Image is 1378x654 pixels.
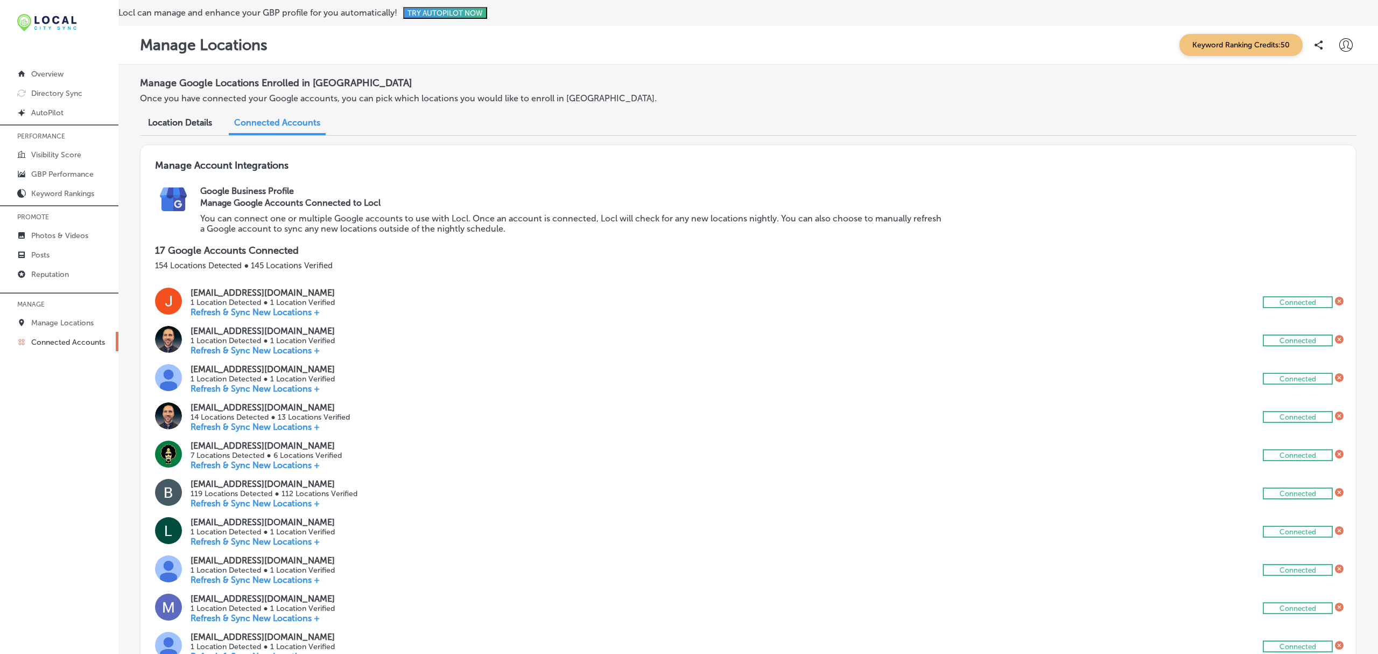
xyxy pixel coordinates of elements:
p: 1 Location Detected ● 1 Location Verified [191,336,335,345]
p: Posts [31,251,50,260]
p: Refresh & Sync New Locations + [191,537,335,547]
p: 7 Locations Detected ● 6 Locations Verified [191,451,341,460]
span: Location Details [148,117,212,128]
button: Connected [1263,641,1333,652]
p: Refresh & Sync New Locations + [191,498,357,509]
p: Keyword Rankings [31,189,94,198]
p: AutoPilot [31,108,64,117]
h2: Manage Google Locations Enrolled in [GEOGRAPHIC_DATA] [140,73,1356,93]
p: Reputation [31,270,69,279]
p: 17 Google Accounts Connected [155,245,1341,256]
p: 1 Location Detected ● 1 Location Verified [191,527,335,537]
h3: Manage Account Integrations [155,159,1341,186]
p: Refresh & Sync New Locations + [191,575,335,585]
h2: Google Business Profile [200,186,1341,196]
p: 119 Locations Detected ● 112 Locations Verified [191,489,357,498]
p: 154 Locations Detected ● 145 Locations Verified [155,261,1341,270]
p: Photos & Videos [31,231,88,240]
p: 1 Location Detected ● 1 Location Verified [191,604,335,613]
button: Connected [1263,449,1333,461]
button: Connected [1263,526,1333,538]
p: [EMAIL_ADDRESS][DOMAIN_NAME] [191,402,349,413]
p: [EMAIL_ADDRESS][DOMAIN_NAME] [191,326,335,336]
button: Connected [1263,488,1333,499]
p: [EMAIL_ADDRESS][DOMAIN_NAME] [191,479,357,489]
button: Connected [1263,411,1333,423]
p: Manage Locations [31,318,94,328]
p: 1 Location Detected ● 1 Location Verified [191,642,335,651]
h3: Manage Google Accounts Connected to Locl [200,198,942,208]
p: Overview [31,69,64,79]
p: 1 Location Detected ● 1 Location Verified [191,298,335,307]
p: Connected Accounts [31,338,105,347]
p: Refresh & Sync New Locations + [191,384,335,394]
p: [EMAIL_ADDRESS][DOMAIN_NAME] [191,288,335,298]
span: Keyword Ranking Credits: 50 [1179,34,1303,56]
button: Connected [1263,373,1333,385]
p: [EMAIL_ADDRESS][DOMAIN_NAME] [191,594,335,604]
p: 1 Location Detected ● 1 Location Verified [191,374,335,384]
p: [EMAIL_ADDRESS][DOMAIN_NAME] [191,364,335,374]
p: Manage Locations [140,36,268,54]
p: [EMAIL_ADDRESS][DOMAIN_NAME] [191,517,335,527]
p: [EMAIL_ADDRESS][DOMAIN_NAME] [191,555,335,566]
button: Connected [1263,335,1333,346]
p: You can connect one or multiple Google accounts to use with Locl. Once an account is connected, L... [200,213,942,234]
button: TRY AUTOPILOT NOW [403,7,487,19]
p: Refresh & Sync New Locations + [191,307,335,317]
button: Connected [1263,602,1333,614]
p: Refresh & Sync New Locations + [191,422,349,432]
span: Connected Accounts [234,117,320,128]
p: [EMAIL_ADDRESS][DOMAIN_NAME] [191,632,335,642]
button: Connected [1263,296,1333,308]
p: Directory Sync [31,89,82,98]
button: Connected [1263,564,1333,576]
p: [EMAIL_ADDRESS][DOMAIN_NAME] [191,441,341,451]
p: Visibility Score [31,150,81,159]
p: Refresh & Sync New Locations + [191,613,335,623]
p: Refresh & Sync New Locations + [191,460,341,470]
p: 1 Location Detected ● 1 Location Verified [191,566,335,575]
p: GBP Performance [31,170,94,179]
img: 12321ecb-abad-46dd-be7f-2600e8d3409flocal-city-sync-logo-rectangle.png [17,14,76,31]
p: Refresh & Sync New Locations + [191,345,335,356]
p: Once you have connected your Google accounts, you can pick which locations you would like to enro... [140,93,931,103]
p: 14 Locations Detected ● 13 Locations Verified [191,413,349,422]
